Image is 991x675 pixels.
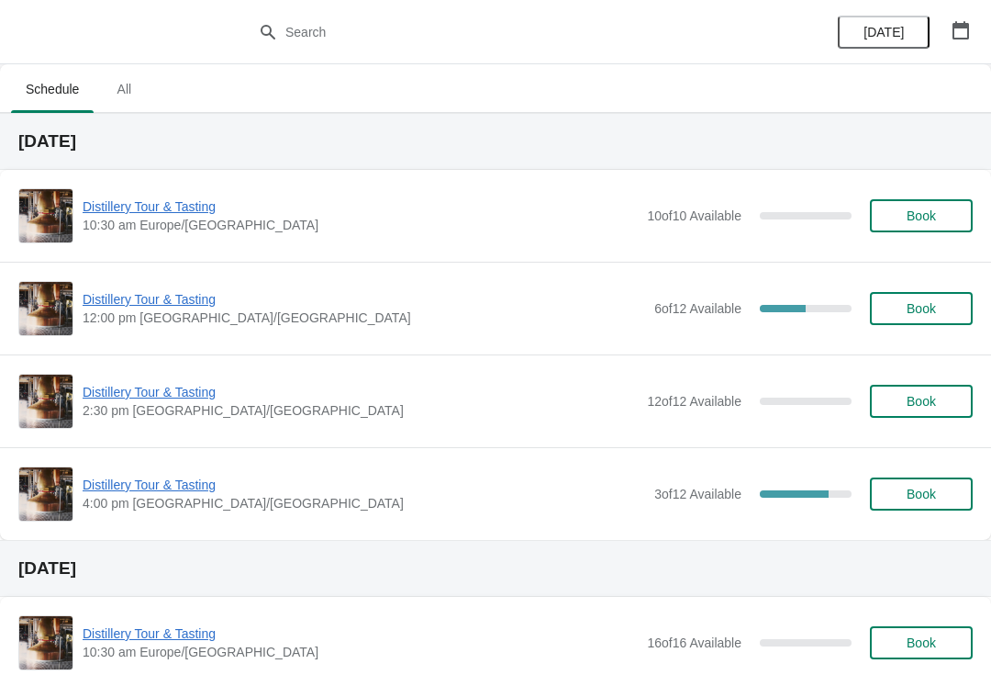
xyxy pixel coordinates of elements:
span: 16 of 16 Available [647,636,741,650]
span: 10:30 am Europe/[GEOGRAPHIC_DATA] [83,216,638,234]
span: 2:30 pm [GEOGRAPHIC_DATA]/[GEOGRAPHIC_DATA] [83,401,638,420]
span: 12:00 pm [GEOGRAPHIC_DATA]/[GEOGRAPHIC_DATA] [83,309,645,327]
img: Distillery Tour & Tasting | | 4:00 pm Europe/London [19,467,72,521]
img: Distillery Tour & Tasting | | 10:30 am Europe/London [19,189,72,242]
button: Book [870,385,973,418]
span: Book [907,487,936,501]
span: 10:30 am Europe/[GEOGRAPHIC_DATA] [83,643,638,661]
span: Book [907,394,936,409]
span: 10 of 10 Available [647,208,741,223]
span: Distillery Tour & Tasting [83,290,645,309]
span: 12 of 12 Available [647,394,741,409]
button: Book [870,292,973,325]
span: Distillery Tour & Tasting [83,197,638,216]
span: Distillery Tour & Tasting [83,383,638,401]
span: Book [907,636,936,650]
h2: [DATE] [18,132,973,151]
button: [DATE] [838,16,930,49]
span: Book [907,301,936,316]
span: Schedule [11,73,94,106]
img: Distillery Tour & Tasting | | 10:30 am Europe/London [19,616,72,669]
span: [DATE] [863,25,904,39]
span: All [101,73,147,106]
h2: [DATE] [18,559,973,578]
button: Book [870,478,973,511]
button: Book [870,626,973,659]
span: 6 of 12 Available [654,301,741,316]
span: Distillery Tour & Tasting [83,476,645,494]
button: Book [870,199,973,232]
span: 3 of 12 Available [654,487,741,501]
span: Book [907,208,936,223]
img: Distillery Tour & Tasting | | 12:00 pm Europe/London [19,282,72,335]
input: Search [284,16,743,49]
img: Distillery Tour & Tasting | | 2:30 pm Europe/London [19,375,72,428]
span: 4:00 pm [GEOGRAPHIC_DATA]/[GEOGRAPHIC_DATA] [83,494,645,512]
span: Distillery Tour & Tasting [83,624,638,643]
